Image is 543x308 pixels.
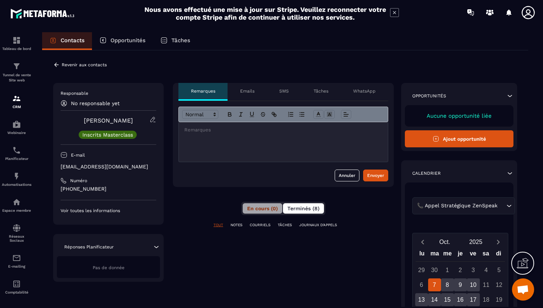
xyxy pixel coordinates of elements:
img: scheduler [12,146,21,155]
div: 17 [467,293,480,306]
p: Automatisations [2,183,31,187]
div: 4 [480,264,493,277]
div: 29 [415,264,428,277]
p: Remarques [191,88,215,94]
img: automations [12,198,21,207]
p: WhatsApp [353,88,376,94]
p: No responsable yet [71,100,120,106]
p: E-mailing [2,264,31,268]
span: 📞 Appel Stratégique ZenSpeak [415,202,499,210]
p: Opportunités [412,93,446,99]
div: me [441,248,454,261]
div: 30 [428,264,441,277]
a: automationsautomationsEspace membre [2,192,31,218]
button: Annuler [335,170,359,181]
a: formationformationTunnel de vente Site web [2,56,31,88]
p: SMS [279,88,289,94]
img: automations [12,120,21,129]
div: di [492,248,505,261]
p: TOUT [214,222,223,228]
p: Contacts [61,37,85,44]
div: 7 [428,278,441,291]
p: Inscrits Masterclass [82,132,133,137]
span: Terminés (8) [287,205,320,211]
div: 10 [467,278,480,291]
div: 15 [441,293,454,306]
p: Voir toutes les informations [61,208,156,214]
a: Opportunités [92,32,153,50]
div: 13 [415,293,428,306]
img: accountant [12,279,21,288]
div: Envoyer [367,172,384,179]
p: Tunnel de vente Site web [2,73,31,83]
p: Comptabilité [2,290,31,294]
img: formation [12,62,21,71]
div: lu [416,248,428,261]
img: formation [12,36,21,45]
p: Revenir aux contacts [62,62,107,67]
button: Previous month [416,237,429,247]
div: ve [467,248,479,261]
input: Search for option [499,202,505,210]
a: formationformationCRM [2,88,31,114]
img: social-network [12,224,21,232]
div: 6 [415,278,428,291]
button: Envoyer [363,170,388,181]
p: NOTES [230,222,242,228]
p: [EMAIL_ADDRESS][DOMAIN_NAME] [61,163,156,170]
a: accountantaccountantComptabilité [2,274,31,300]
p: Réponses Planificateur [64,244,114,250]
button: Open years overlay [460,235,491,248]
span: En cours (0) [247,205,278,211]
button: Ajout opportunité [405,130,513,147]
div: 9 [454,278,467,291]
div: 3 [467,264,480,277]
div: 16 [454,293,467,306]
div: 18 [480,293,493,306]
p: Opportunités [110,37,146,44]
div: Ouvrir le chat [512,278,534,301]
p: Tableau de bord [2,47,31,51]
img: email [12,254,21,262]
p: E-mail [71,152,85,158]
img: automations [12,172,21,181]
a: [PERSON_NAME] [84,117,133,124]
button: En cours (0) [243,203,282,214]
p: Espace membre [2,208,31,212]
a: automationsautomationsAutomatisations [2,166,31,192]
div: 19 [493,293,506,306]
p: Responsable [61,90,156,96]
p: Emails [240,88,255,94]
div: 14 [428,293,441,306]
p: Calendrier [412,170,441,176]
p: Planificateur [2,157,31,161]
button: Open months overlay [429,235,460,248]
img: logo [10,7,77,20]
div: 11 [480,278,493,291]
p: Numéro [70,178,87,184]
p: Tâches [314,88,328,94]
a: Contacts [42,32,92,50]
div: 5 [493,264,506,277]
div: 1 [441,264,454,277]
a: social-networksocial-networkRéseaux Sociaux [2,218,31,248]
div: 8 [441,278,454,291]
div: je [454,248,467,261]
p: Webinaire [2,131,31,135]
div: 2 [454,264,467,277]
button: Next month [491,237,505,247]
span: Pas de donnée [93,265,124,270]
div: sa [479,248,492,261]
p: TÂCHES [278,222,292,228]
p: CRM [2,105,31,109]
div: ma [428,248,441,261]
p: Aucune opportunité liée [412,113,506,119]
a: emailemailE-mailing [2,248,31,274]
a: Tâches [153,32,198,50]
button: Terminés (8) [283,203,324,214]
p: JOURNAUX D'APPELS [299,222,337,228]
a: schedulerschedulerPlanificateur [2,140,31,166]
div: 12 [493,278,506,291]
p: Tâches [171,37,190,44]
p: [PHONE_NUMBER] [61,185,156,192]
